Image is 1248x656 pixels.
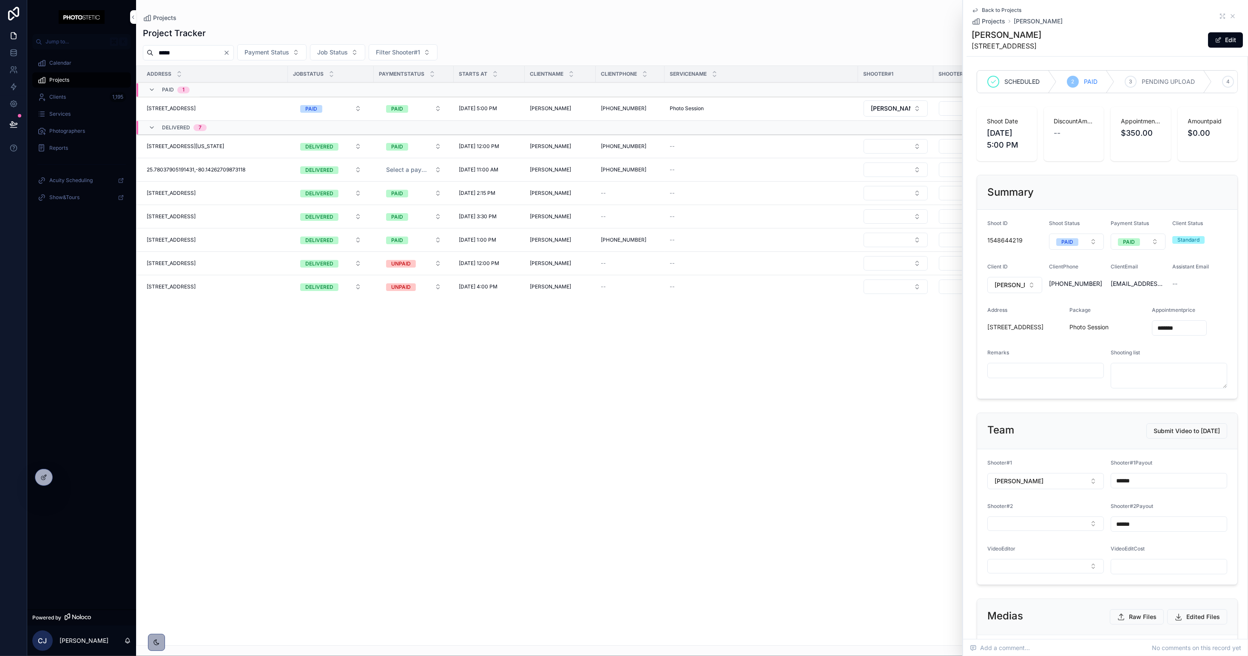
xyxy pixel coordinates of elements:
[379,255,449,271] a: Select Button
[162,124,190,131] span: DELIVERED
[459,190,520,197] a: [DATE] 2:15 PM
[601,166,660,173] a: [PHONE_NUMBER]
[863,256,928,271] a: Select Button
[1121,117,1161,125] span: Appointmentprice
[391,190,403,197] div: PAID
[939,280,1003,294] button: Select Button
[670,283,675,290] span: --
[601,105,660,112] a: [PHONE_NUMBER]
[871,104,910,113] span: [PERSON_NAME]
[863,139,928,154] a: Select Button
[1177,236,1200,244] div: Standard
[386,165,431,174] span: Select a paymentstatus
[32,72,131,88] a: Projects
[293,162,368,177] button: Select Button
[530,71,563,77] span: ClientName
[379,232,449,248] a: Select Button
[143,14,176,22] a: Projects
[379,232,448,248] button: Select Button
[670,237,853,243] a: --
[601,166,646,173] a: [PHONE_NUMBER]
[147,166,283,173] a: 25.78037905191431,-80.14262709873118
[1226,78,1230,85] span: 4
[305,283,333,291] div: DELIVERED
[459,166,498,173] span: [DATE] 11:00 AM
[459,71,487,77] span: Starts At
[987,236,1042,245] span: 1548644219
[1111,349,1140,356] span: Shooting list
[120,38,127,45] span: K
[987,277,1042,293] button: Select Button
[1054,117,1094,125] span: DiscountAmount
[293,185,368,201] button: Select Button
[293,208,369,225] a: Select Button
[1084,77,1097,86] span: PAID
[459,213,497,220] span: [DATE] 3:30 PM
[110,92,126,102] div: 1,195
[1154,427,1220,435] span: Submit Video to [DATE]
[459,105,520,112] a: [DATE] 5:00 PM
[1111,263,1138,270] span: ClientEmail
[379,162,449,178] a: Select Button
[601,283,660,290] a: --
[32,190,131,205] a: Show&Tours
[379,185,449,201] a: Select Button
[310,44,365,60] button: Select Button
[938,256,1003,271] a: Select Button
[938,71,970,77] span: Shooter#2
[49,194,80,201] span: Show&Tours
[293,138,369,154] a: Select Button
[459,105,497,112] span: [DATE] 5:00 PM
[670,213,675,220] span: --
[199,124,202,131] div: 7
[293,279,368,294] button: Select Button
[670,71,707,77] span: ServiceName
[1142,77,1195,86] span: PENDING UPLOAD
[530,260,591,267] a: [PERSON_NAME]
[49,77,69,83] span: Projects
[972,41,1041,51] span: [STREET_ADDRESS]
[49,111,71,117] span: Services
[987,323,1063,331] span: [STREET_ADDRESS]
[59,10,105,24] img: App logo
[601,283,606,290] span: --
[530,190,591,197] a: [PERSON_NAME]
[987,263,1008,270] span: Client ID
[670,283,853,290] a: --
[379,138,449,154] a: Select Button
[939,186,1003,200] button: Select Button
[863,279,928,294] a: Select Button
[1061,238,1073,246] div: PAID
[147,237,196,243] span: [STREET_ADDRESS]
[147,71,171,77] span: Address
[459,237,496,243] span: [DATE] 1:00 PM
[530,213,571,220] span: [PERSON_NAME]
[939,233,1003,247] button: Select Button
[27,49,136,216] div: scrollable content
[379,185,448,201] button: Select Button
[670,260,675,267] span: --
[32,614,61,621] span: Powered by
[530,237,591,243] a: [PERSON_NAME]
[601,260,606,267] span: --
[601,213,606,220] span: --
[293,232,368,248] button: Select Button
[530,283,591,290] a: [PERSON_NAME]
[379,162,448,177] button: Select Button
[939,101,1003,116] button: Select Button
[601,71,637,77] span: ClientPhone
[305,190,333,197] div: DELIVERED
[864,139,928,154] button: Select Button
[223,49,233,56] button: Clear
[601,260,660,267] a: --
[459,260,520,267] a: [DATE] 12:00 PM
[293,185,369,201] a: Select Button
[530,237,571,243] span: [PERSON_NAME]
[45,38,106,45] span: Jump to...
[147,143,224,150] span: [STREET_ADDRESS][US_STATE]
[1111,545,1145,552] span: VideoEditCost
[1110,609,1164,625] button: Raw Files
[601,143,646,150] a: [PHONE_NUMBER]
[939,209,1003,224] button: Select Button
